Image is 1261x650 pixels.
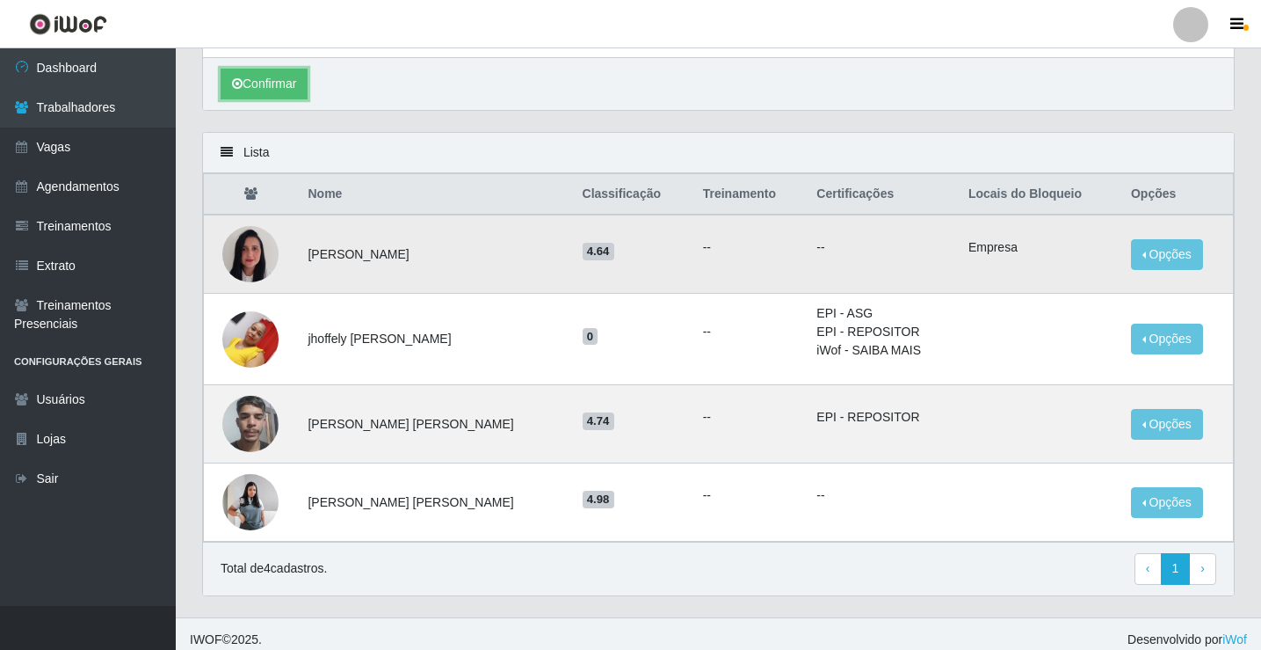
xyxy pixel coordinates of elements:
td: [PERSON_NAME] [297,215,571,294]
li: EPI - REPOSITOR [816,323,947,341]
a: Previous [1134,553,1162,585]
ul: -- [703,486,796,505]
li: EPI - REPOSITOR [816,408,947,427]
button: Opções [1131,324,1203,354]
li: EPI - ASG [816,304,947,323]
span: IWOF [190,632,222,646]
button: Confirmar [221,69,308,99]
img: CoreUI Logo [29,13,107,35]
span: ‹ [1146,561,1150,575]
p: -- [816,486,947,505]
th: Certificações [806,174,958,215]
span: 4.98 [583,491,614,508]
ul: -- [703,408,796,427]
p: -- [816,238,947,257]
span: © 2025 . [190,631,262,649]
img: 1747085301993.jpeg [222,302,279,376]
button: Opções [1131,487,1203,518]
a: 1 [1161,553,1191,585]
a: iWof [1222,632,1247,646]
span: 0 [583,328,598,346]
div: Lista [203,133,1234,173]
ul: -- [703,238,796,257]
td: [PERSON_NAME] [PERSON_NAME] [297,464,571,542]
a: Next [1189,553,1216,585]
li: Empresa [968,238,1110,257]
th: Classificação [572,174,692,215]
img: 1738600380232.jpeg [222,217,279,292]
th: Locais do Bloqueio [958,174,1120,215]
span: Desenvolvido por [1127,631,1247,649]
th: Treinamento [692,174,807,215]
button: Opções [1131,239,1203,270]
img: 1733964599252.jpeg [222,386,279,461]
span: › [1200,561,1205,575]
th: Opções [1120,174,1234,215]
th: Nome [297,174,571,215]
li: iWof - SAIBA MAIS [816,341,947,360]
td: jhoffely [PERSON_NAME] [297,294,571,385]
button: Opções [1131,409,1203,440]
nav: pagination [1134,553,1216,585]
p: Total de 4 cadastros. [221,559,327,578]
img: 1741889405524.jpeg [222,464,279,539]
span: 4.64 [583,243,614,260]
ul: -- [703,323,796,341]
span: 4.74 [583,413,614,430]
td: [PERSON_NAME] [PERSON_NAME] [297,385,571,464]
